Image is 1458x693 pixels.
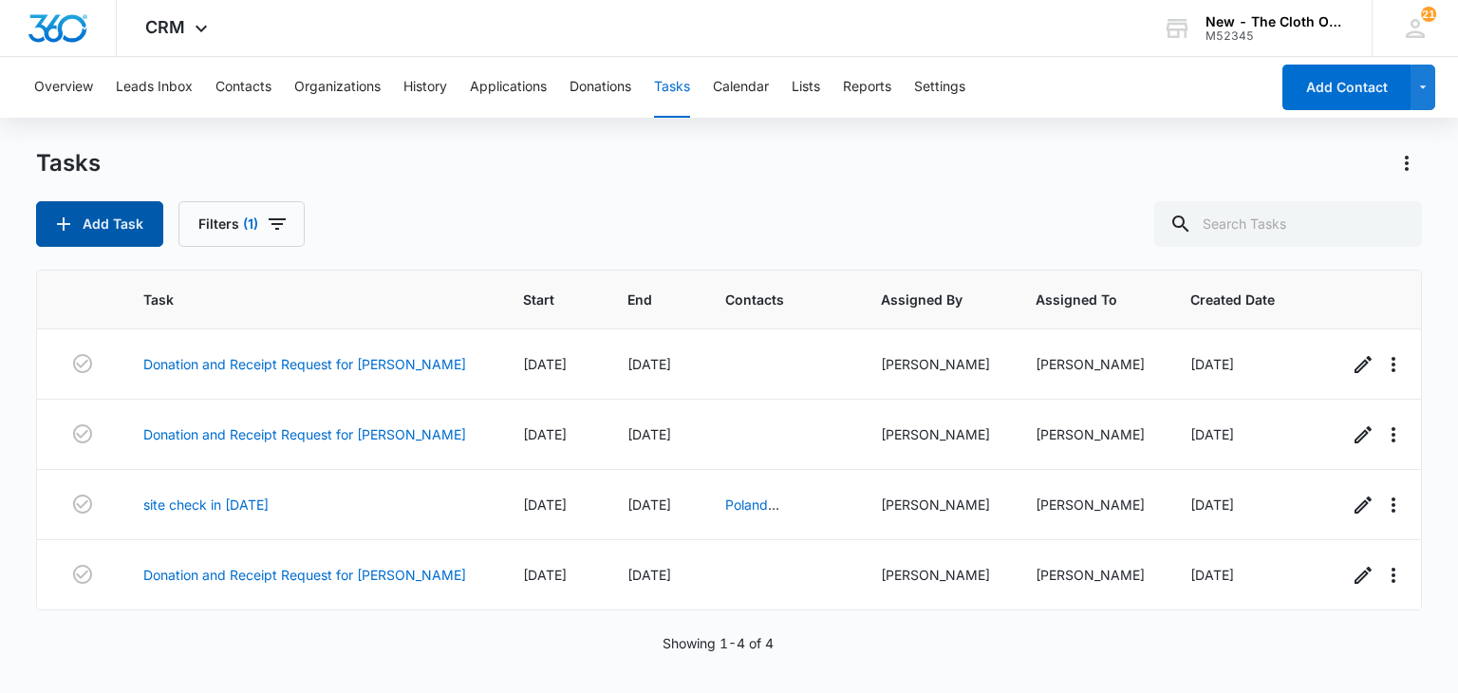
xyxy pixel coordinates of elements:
div: [PERSON_NAME] [1036,354,1145,374]
button: Add Contact [1282,65,1411,110]
span: Start [523,290,554,309]
div: [PERSON_NAME] [881,495,990,515]
span: [DATE] [627,496,671,513]
span: [DATE] [627,356,671,372]
div: [PERSON_NAME] [1036,495,1145,515]
button: Settings [914,57,965,118]
button: Donations [570,57,631,118]
button: Reports [843,57,891,118]
span: Assigned To [1036,290,1117,309]
button: Lists [792,57,820,118]
span: [DATE] [627,426,671,442]
span: [DATE] [1190,496,1234,513]
span: CRM [145,17,185,37]
span: [DATE] [523,567,567,583]
button: Leads Inbox [116,57,193,118]
div: [PERSON_NAME] [881,354,990,374]
input: Search Tasks [1154,201,1422,247]
div: [PERSON_NAME] [1036,424,1145,444]
button: Contacts [215,57,271,118]
div: [PERSON_NAME] [881,565,990,585]
button: Actions [1392,148,1422,178]
a: Donation and Receipt Request for [PERSON_NAME] [143,354,466,374]
div: account name [1206,14,1344,29]
span: Created Date [1190,290,1275,309]
button: Calendar [713,57,769,118]
div: notifications count [1421,7,1436,22]
button: Tasks [654,57,690,118]
button: Filters(1) [178,201,305,247]
span: [DATE] [1190,567,1234,583]
span: Assigned By [881,290,963,309]
h1: Tasks [36,149,101,178]
span: Task [143,290,450,309]
button: Add Task [36,201,163,247]
button: Organizations [294,57,381,118]
span: End [627,290,652,309]
span: [DATE] [523,356,567,372]
span: [DATE] [1190,356,1234,372]
span: Contacts [725,290,808,309]
span: 21 [1421,7,1436,22]
div: account id [1206,29,1344,43]
p: Showing 1-4 of 4 [663,633,774,653]
button: Overview [34,57,93,118]
a: Poland [MEDICAL_DATA] [725,496,835,533]
a: Donation and Receipt Request for [PERSON_NAME] [143,565,466,585]
span: [DATE] [1190,426,1234,442]
a: Donation and Receipt Request for [PERSON_NAME] [143,424,466,444]
div: [PERSON_NAME] [1036,565,1145,585]
button: History [403,57,447,118]
a: site check in [DATE] [143,495,269,515]
span: (1) [243,217,258,231]
span: [DATE] [627,567,671,583]
span: [DATE] [523,496,567,513]
span: [DATE] [523,426,567,442]
div: [PERSON_NAME] [881,424,990,444]
button: Applications [470,57,547,118]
